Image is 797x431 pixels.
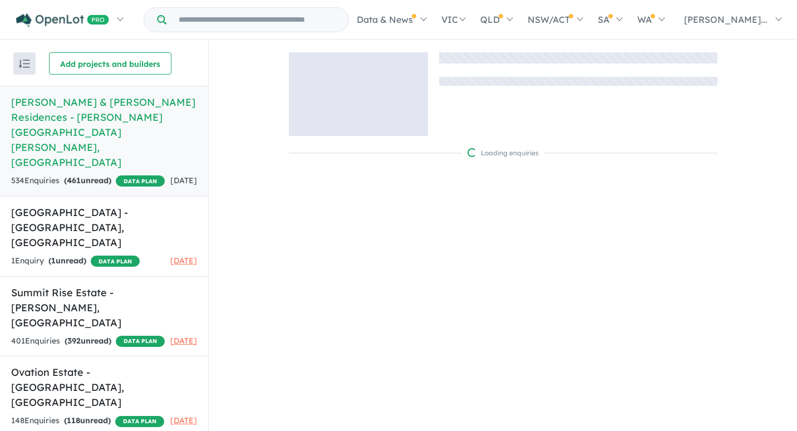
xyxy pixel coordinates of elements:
button: Add projects and builders [49,52,171,75]
span: [DATE] [170,175,197,185]
span: [DATE] [170,256,197,266]
span: DATA PLAN [116,175,165,187]
strong: ( unread) [65,336,111,346]
h5: Ovation Estate - [GEOGRAPHIC_DATA] , [GEOGRAPHIC_DATA] [11,365,197,410]
div: Loading enquiries [468,148,539,159]
span: DATA PLAN [116,336,165,347]
div: 534 Enquir ies [11,174,165,188]
div: 148 Enquir ies [11,414,164,428]
strong: ( unread) [64,415,111,425]
span: 1 [51,256,56,266]
div: 401 Enquir ies [11,335,165,348]
span: DATA PLAN [115,416,164,427]
span: 118 [67,415,80,425]
span: DATA PLAN [91,256,140,267]
img: sort.svg [19,60,30,68]
h5: [PERSON_NAME] & [PERSON_NAME] Residences - [PERSON_NAME][GEOGRAPHIC_DATA][PERSON_NAME] , [GEOGRAP... [11,95,197,170]
img: Openlot PRO Logo White [16,13,109,27]
span: [DATE] [170,336,197,346]
span: 461 [67,175,81,185]
strong: ( unread) [64,175,111,185]
span: 392 [67,336,81,346]
strong: ( unread) [48,256,86,266]
h5: [GEOGRAPHIC_DATA] - [GEOGRAPHIC_DATA] , [GEOGRAPHIC_DATA] [11,205,197,250]
h5: Summit Rise Estate - [PERSON_NAME] , [GEOGRAPHIC_DATA] [11,285,197,330]
input: Try estate name, suburb, builder or developer [169,8,346,32]
span: [DATE] [170,415,197,425]
div: 1 Enquir y [11,254,140,268]
span: [PERSON_NAME]... [684,14,768,25]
